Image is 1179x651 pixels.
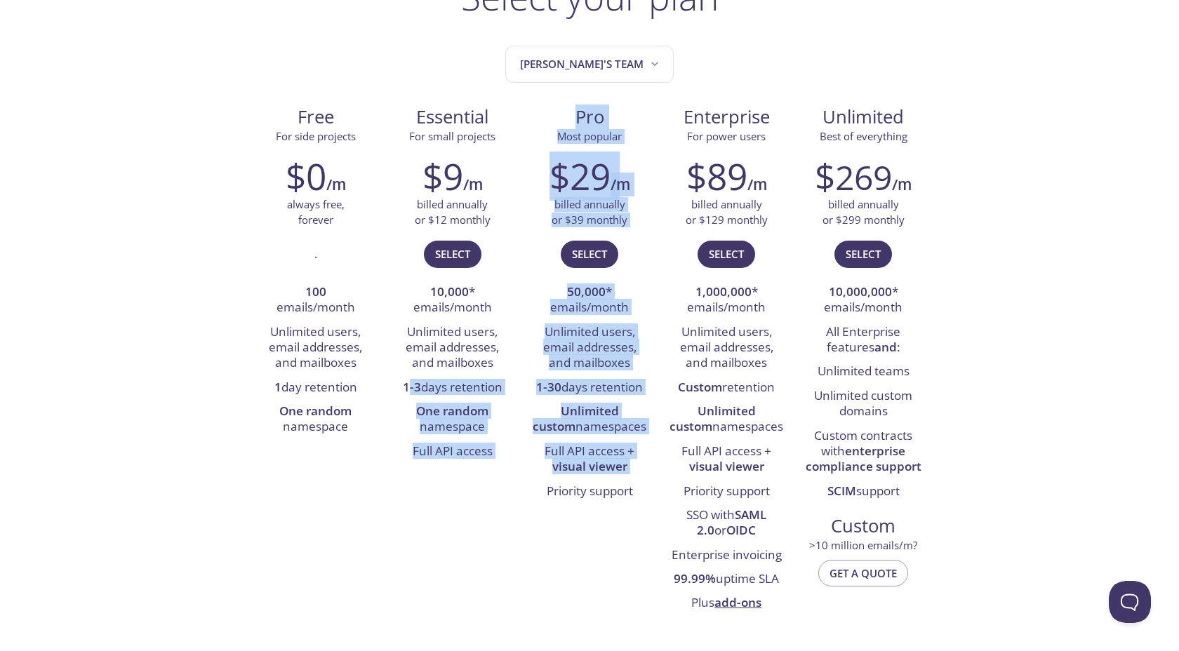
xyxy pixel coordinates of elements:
[531,400,647,440] li: namespaces
[669,504,785,544] li: SSO with or
[726,522,756,538] strong: OIDC
[394,281,510,321] li: * emails/month
[829,283,892,300] strong: 10,000,000
[531,321,647,376] li: Unlimited users, email addresses, and mailboxes
[669,281,785,321] li: * emails/month
[674,570,716,586] strong: 99.99%
[806,360,921,384] li: Unlimited teams
[286,155,326,197] h2: $0
[697,506,766,538] strong: SAML 2.0
[686,155,747,197] h2: $89
[520,55,662,74] span: [PERSON_NAME]'s team
[822,197,905,227] p: billed annually or $299 monthly
[874,339,897,355] strong: and
[695,283,752,300] strong: 1,000,000
[549,155,611,197] h2: $29
[611,173,630,196] h6: /m
[806,514,921,538] span: Custom
[395,105,509,129] span: Essential
[669,376,785,400] li: retention
[274,379,281,395] strong: 1
[669,592,785,616] li: Plus
[806,443,921,474] strong: enterprise compliance support
[326,173,346,196] h6: /m
[709,245,744,263] span: Select
[258,105,373,129] span: Free
[394,321,510,376] li: Unlimited users, email addresses, and mailboxes
[557,129,622,143] span: Most popular
[505,46,674,83] button: Salim's team
[572,245,607,263] span: Select
[533,403,619,434] strong: Unlimited custom
[258,321,373,376] li: Unlimited users, email addresses, and mailboxes
[287,197,345,227] p: always free, forever
[678,379,722,395] strong: Custom
[689,458,764,474] strong: visual viewer
[258,400,373,440] li: namespace
[552,458,627,474] strong: visual viewer
[531,376,647,400] li: days retention
[394,376,510,400] li: days retention
[806,424,921,480] li: Custom contracts with
[846,245,881,263] span: Select
[258,281,373,321] li: emails/month
[806,384,921,424] li: Unlimited custom domains
[276,129,356,143] span: For side projects
[279,403,352,419] strong: One random
[806,480,921,504] li: support
[258,376,373,400] li: day retention
[669,480,785,504] li: Priority support
[409,129,495,143] span: For small projects
[818,560,908,586] button: Get a quote
[714,594,761,610] a: add-ons
[686,197,768,227] p: billed annually or $129 monthly
[822,105,904,129] span: Unlimited
[669,321,785,376] li: Unlimited users, email addresses, and mailboxes
[463,173,483,196] h6: /m
[806,281,921,321] li: * emails/month
[416,403,488,419] strong: One random
[670,105,784,129] span: Enterprise
[834,241,892,267] button: Select
[424,241,481,267] button: Select
[827,483,856,499] strong: SCIM
[669,568,785,591] li: uptime SLA
[698,241,755,267] button: Select
[531,440,647,480] li: Full API access +
[430,283,469,300] strong: 10,000
[403,379,421,395] strong: 1-3
[835,154,892,200] span: 269
[815,155,892,197] h2: $
[687,129,766,143] span: For power users
[1109,581,1151,623] iframe: Help Scout Beacon - Open
[809,538,917,552] span: > 10 million emails/m?
[669,440,785,480] li: Full API access +
[670,403,756,434] strong: Unlimited custom
[305,283,326,300] strong: 100
[394,400,510,440] li: namespace
[536,379,561,395] strong: 1-30
[394,440,510,464] li: Full API access
[552,197,627,227] p: billed annually or $39 monthly
[567,283,606,300] strong: 50,000
[806,321,921,361] li: All Enterprise features :
[531,281,647,321] li: * emails/month
[830,564,897,582] span: Get a quote
[415,197,491,227] p: billed annually or $12 monthly
[820,129,907,143] span: Best of everything
[892,173,912,196] h6: /m
[669,400,785,440] li: namespaces
[532,105,646,129] span: Pro
[561,241,618,267] button: Select
[422,155,463,197] h2: $9
[669,544,785,568] li: Enterprise invoicing
[747,173,767,196] h6: /m
[531,480,647,504] li: Priority support
[435,245,470,263] span: Select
